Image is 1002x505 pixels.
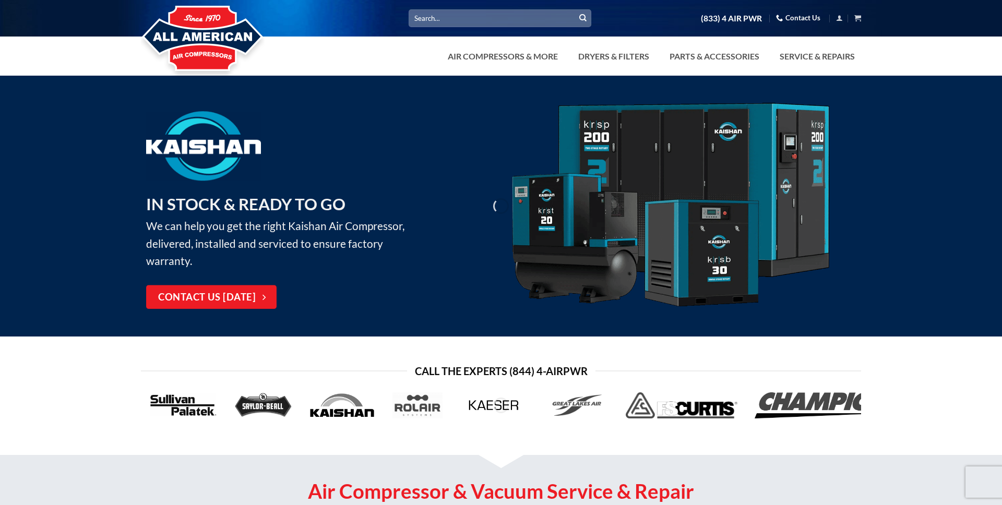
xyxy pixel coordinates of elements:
span: Contact Us [DATE] [158,290,256,305]
a: Login [836,11,843,25]
strong: IN STOCK & READY TO GO [146,194,345,214]
a: (833) 4 AIR PWR [701,9,762,28]
button: Submit [575,10,591,26]
a: Contact Us [DATE] [146,285,277,309]
img: Kaishan [508,103,832,310]
a: Air Compressors & More [442,46,564,67]
a: View cart [854,11,861,25]
input: Search… [409,9,591,27]
h2: Air Compressor & Vacuum Service & Repair [141,478,861,504]
img: Kaishan [146,111,261,181]
a: Contact Us [776,10,820,26]
a: Dryers & Filters [572,46,655,67]
p: We can help you get the right Kaishan Air Compressor, delivered, installed and serviced to ensure... [146,191,420,270]
span: Call the Experts (844) 4-AirPwr [415,363,588,379]
a: Service & Repairs [773,46,861,67]
a: Parts & Accessories [663,46,766,67]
